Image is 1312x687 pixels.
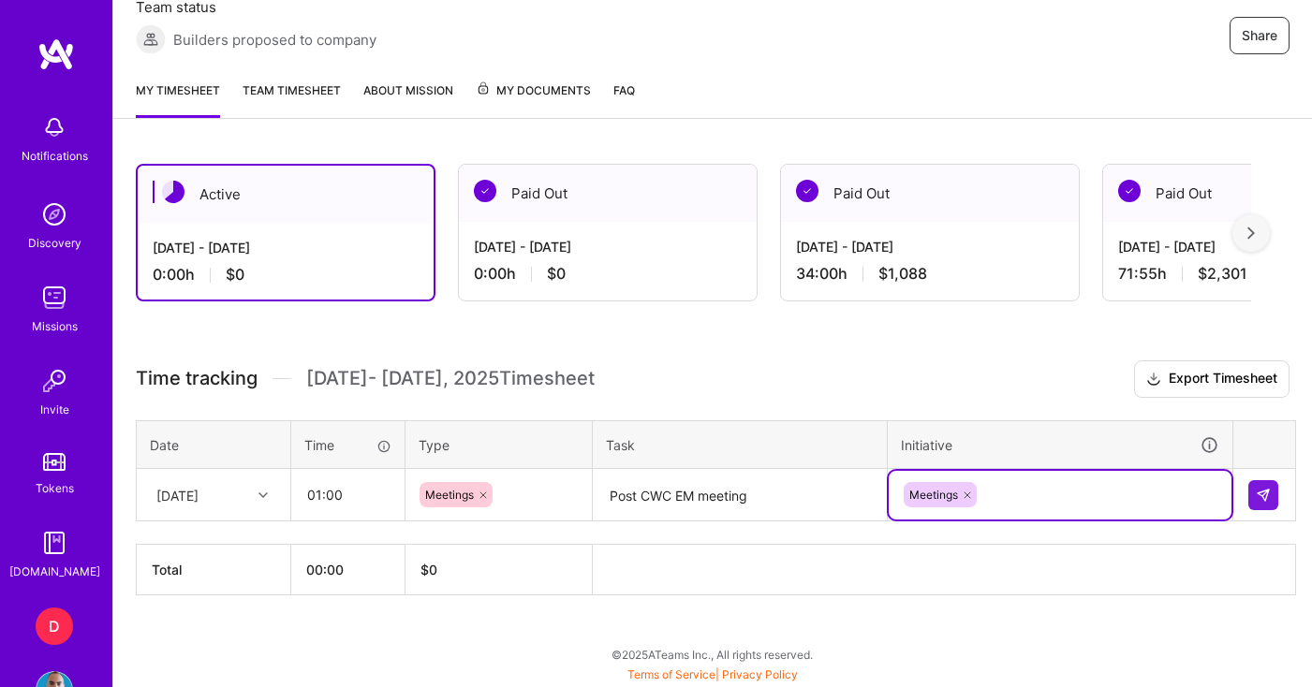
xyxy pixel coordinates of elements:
[796,264,1064,284] div: 34:00 h
[173,30,376,50] span: Builders proposed to company
[420,562,437,577] span: $ 0
[1198,264,1247,284] span: $2,301
[36,196,73,233] img: discovery
[37,37,75,71] img: logo
[9,562,100,581] div: [DOMAIN_NAME]
[476,80,591,101] span: My Documents
[405,420,593,469] th: Type
[22,146,88,166] div: Notifications
[474,264,742,284] div: 0:00 h
[1242,26,1277,45] span: Share
[36,279,73,316] img: teamwork
[1230,17,1290,54] button: Share
[1247,227,1255,240] img: right
[40,400,69,419] div: Invite
[138,166,434,223] div: Active
[36,524,73,562] img: guide book
[722,667,798,681] a: Privacy Policy
[137,545,291,595] th: Total
[459,165,757,222] div: Paid Out
[36,109,73,146] img: bell
[162,181,184,203] img: Active
[425,488,474,502] span: Meetings
[292,470,404,519] input: HH:MM
[43,453,66,471] img: tokens
[878,264,927,284] span: $1,088
[36,478,74,498] div: Tokens
[363,80,453,118] a: About Mission
[156,485,199,504] div: [DATE]
[1248,480,1280,510] div: null
[627,667,715,681] a: Terms of Service
[136,24,166,54] img: Builders proposed to company
[243,80,341,118] a: Team timesheet
[627,667,798,681] span: |
[112,631,1312,678] div: © 2025 ATeams Inc., All rights reserved.
[304,435,391,455] div: Time
[32,316,78,336] div: Missions
[781,165,1079,222] div: Paid Out
[474,237,742,256] div: [DATE] - [DATE]
[153,265,419,285] div: 0:00 h
[474,180,496,202] img: Paid Out
[226,265,244,285] span: $0
[796,237,1064,256] div: [DATE] - [DATE]
[36,607,73,645] div: D
[28,233,81,253] div: Discovery
[1118,180,1141,202] img: Paid Out
[547,264,566,284] span: $0
[153,238,419,257] div: [DATE] - [DATE]
[476,80,591,118] a: My Documents
[136,80,220,118] a: My timesheet
[306,367,595,390] span: [DATE] - [DATE] , 2025 Timesheet
[901,434,1219,456] div: Initiative
[1146,370,1161,389] i: icon Download
[909,488,958,502] span: Meetings
[593,420,888,469] th: Task
[796,180,818,202] img: Paid Out
[137,420,291,469] th: Date
[595,471,885,520] textarea: Post CWC EM meeting
[1256,488,1271,503] img: Submit
[291,545,405,595] th: 00:00
[258,490,268,500] i: icon Chevron
[1134,360,1290,398] button: Export Timesheet
[31,607,78,645] a: D
[136,367,258,390] span: Time tracking
[613,80,635,118] a: FAQ
[36,362,73,400] img: Invite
